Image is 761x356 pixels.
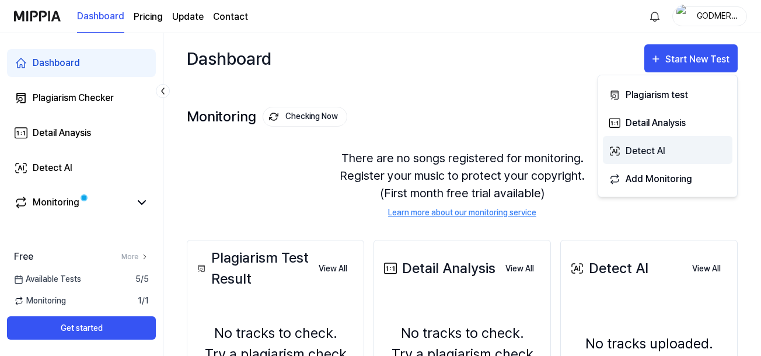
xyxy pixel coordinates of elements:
button: Add Monitoring [603,164,732,192]
div: Detect AI [33,161,72,175]
button: Plagiarism test [603,80,732,108]
button: Detail Analysis [603,108,732,136]
button: View All [309,257,357,281]
div: Plagiarism Test Result [194,247,309,289]
div: There are no songs registered for monitoring. Register your music to protect your copyright. (Fir... [187,135,738,233]
a: View All [683,256,730,281]
div: Detail Analysis [381,258,495,279]
span: Monitoring [14,295,66,307]
button: View All [683,257,730,281]
button: Detect AI [603,136,732,164]
div: Plagiarism test [626,88,727,103]
a: Contact [213,10,248,24]
button: Checking Now [263,107,347,127]
a: View All [496,256,543,281]
img: profile [676,5,690,28]
a: Learn more about our monitoring service [388,207,536,219]
a: Pricing [134,10,163,24]
button: profileGODMERCY [672,6,747,26]
a: Dashboard [77,1,124,33]
div: Detect AI [568,258,648,279]
button: View All [496,257,543,281]
div: GODMERCY [694,9,739,22]
div: Start New Test [665,52,732,67]
div: Monitoring [33,196,79,210]
a: Detail Anaysis [7,119,156,147]
div: Dashboard [187,44,271,72]
img: monitoring Icon [269,112,278,121]
a: Monitoring [14,196,130,210]
span: Available Tests [14,273,81,285]
a: Update [172,10,204,24]
div: Detail Analysis [626,116,727,131]
span: 5 / 5 [135,273,149,285]
div: Detail Anaysis [33,126,91,140]
a: More [121,252,149,262]
span: 1 / 1 [138,295,149,307]
button: Get started [7,316,156,340]
a: Dashboard [7,49,156,77]
div: Plagiarism Checker [33,91,114,105]
button: Start New Test [644,44,738,72]
a: Plagiarism Checker [7,84,156,112]
div: Monitoring [187,107,347,127]
a: View All [309,256,357,281]
div: Detect AI [626,144,727,159]
div: Add Monitoring [626,172,727,187]
span: Free [14,250,33,264]
div: Dashboard [33,56,80,70]
a: Detect AI [7,154,156,182]
img: 알림 [648,9,662,23]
